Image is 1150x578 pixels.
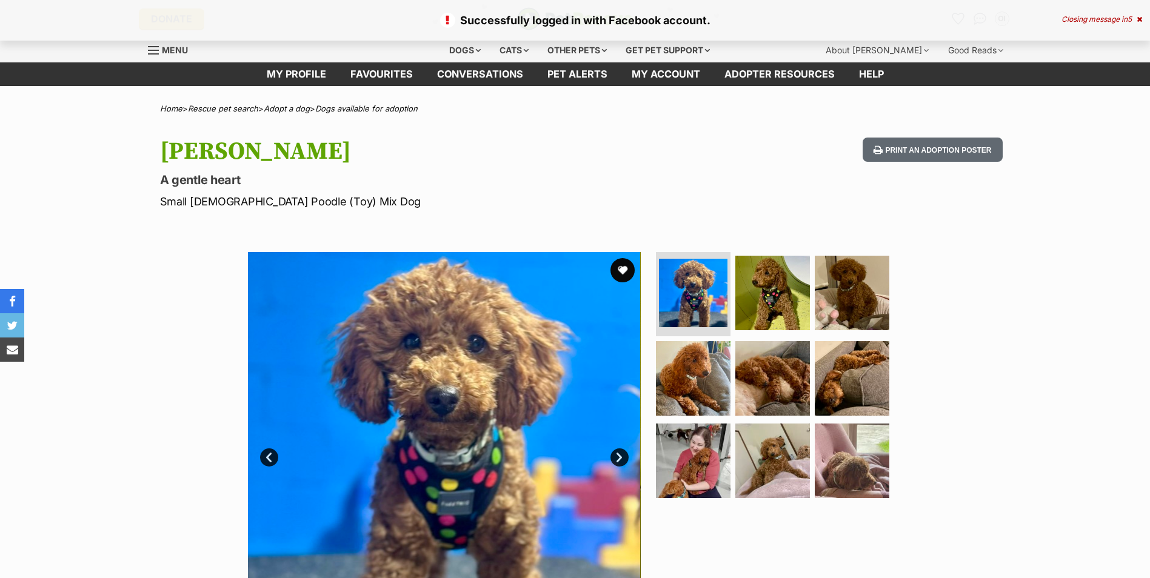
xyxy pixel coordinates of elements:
[148,38,196,60] a: Menu
[338,62,425,86] a: Favourites
[940,38,1012,62] div: Good Reads
[160,104,182,113] a: Home
[315,104,418,113] a: Dogs available for adoption
[535,62,620,86] a: Pet alerts
[735,256,810,330] img: Photo of Rhett
[441,38,489,62] div: Dogs
[735,341,810,416] img: Photo of Rhett
[491,38,537,62] div: Cats
[425,62,535,86] a: conversations
[12,12,1138,28] p: Successfully logged in with Facebook account.
[160,171,673,188] p: A gentle heart
[539,38,615,62] div: Other pets
[1061,15,1142,24] div: Closing message in
[160,193,673,210] p: Small [DEMOGRAPHIC_DATA] Poodle (Toy) Mix Dog
[620,62,712,86] a: My account
[847,62,896,86] a: Help
[264,104,310,113] a: Adopt a dog
[162,45,188,55] span: Menu
[1128,15,1132,24] span: 5
[260,448,278,467] a: Prev
[617,38,718,62] div: Get pet support
[610,258,635,282] button: favourite
[815,341,889,416] img: Photo of Rhett
[815,256,889,330] img: Photo of Rhett
[863,138,1002,162] button: Print an adoption poster
[735,424,810,498] img: Photo of Rhett
[188,104,258,113] a: Rescue pet search
[817,38,937,62] div: About [PERSON_NAME]
[130,104,1021,113] div: > > >
[255,62,338,86] a: My profile
[712,62,847,86] a: Adopter resources
[815,424,889,498] img: Photo of Rhett
[659,259,727,327] img: Photo of Rhett
[656,341,730,416] img: Photo of Rhett
[160,138,673,165] h1: [PERSON_NAME]
[610,448,629,467] a: Next
[656,424,730,498] img: Photo of Rhett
